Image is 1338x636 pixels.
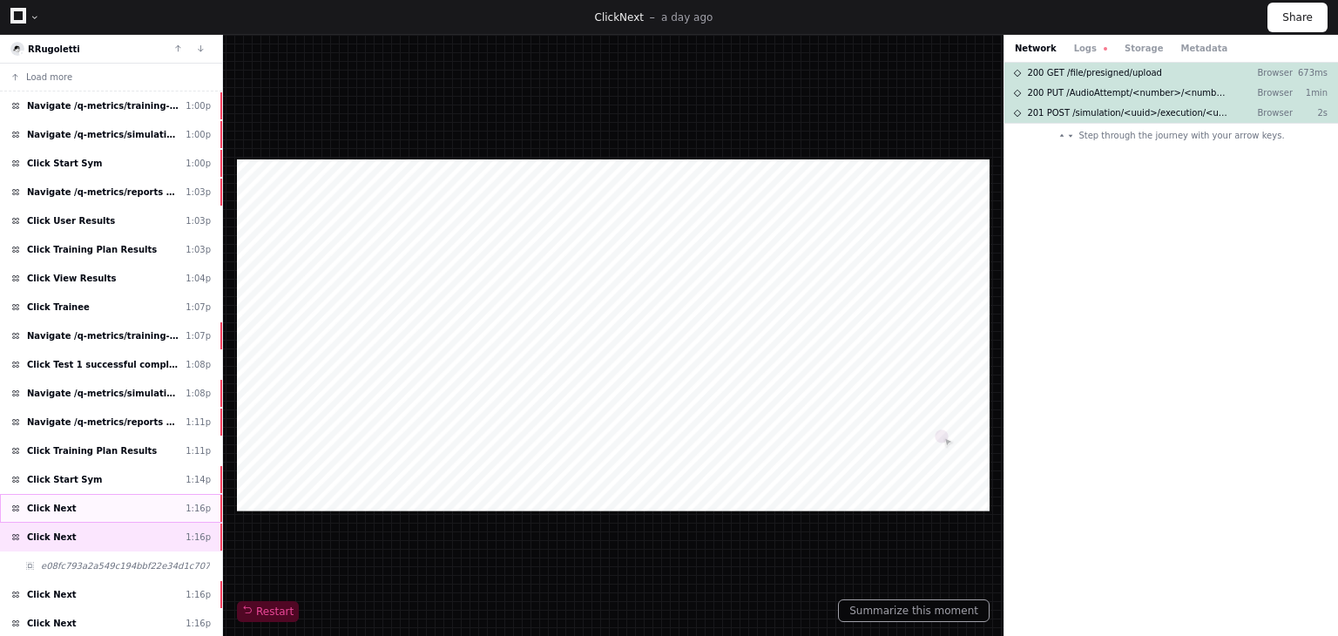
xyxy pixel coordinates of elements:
[1293,66,1328,79] p: 673ms
[242,605,294,619] span: Restart
[186,301,211,314] div: 1:07p
[27,243,157,256] span: Click Training Plan Results
[838,599,990,622] button: Summarize this moment
[27,214,115,227] span: Click User Results
[1078,129,1284,142] span: Step through the journey with your arrow keys.
[1074,42,1107,55] button: Logs
[186,329,211,342] div: 1:07p
[186,214,211,227] div: 1:03p
[186,243,211,256] div: 1:03p
[27,416,179,429] span: Navigate /q-metrics/reports (Reports)
[27,531,77,544] span: Click Next
[27,588,77,601] span: Click Next
[186,444,211,457] div: 1:11p
[28,44,80,54] a: RRugoletti
[1244,66,1293,79] p: Browser
[1293,86,1328,99] p: 1min
[186,387,211,400] div: 1:08p
[27,272,116,285] span: Click View Results
[27,473,102,486] span: Click Start Sym
[595,11,620,24] span: Click
[186,358,211,371] div: 1:08p
[186,531,211,544] div: 1:16p
[186,128,211,141] div: 1:00p
[619,11,644,24] span: Next
[12,44,24,55] img: 14.svg
[1027,66,1162,79] span: 200 GET /file/presigned/upload
[27,301,90,314] span: Click Trainee
[186,272,211,285] div: 1:04p
[27,358,179,371] span: Click Test 1 successful completion needed
[27,617,77,630] span: Click Next
[26,71,72,84] span: Load more
[1244,106,1293,119] p: Browser
[27,99,179,112] span: Navigate /q-metrics/training-plan/*/content
[27,444,157,457] span: Click Training Plan Results
[27,186,179,199] span: Navigate /q-metrics/reports (Reports)
[41,559,210,572] span: e08fc793a2a549c194bbf22e34d1c707
[27,387,179,400] span: Navigate /q-metrics/simulation/*/test
[27,157,102,170] span: Click Start Sym
[1267,3,1328,32] button: Share
[1180,42,1227,55] button: Metadata
[1125,42,1163,55] button: Storage
[186,416,211,429] div: 1:11p
[1015,42,1057,55] button: Network
[1027,106,1230,119] span: 201 POST /simulation/<uuid>/execution/<uuid>/click-attempt/<uuid>
[237,601,299,622] button: Restart
[1027,86,1230,99] span: 200 PUT /AudioAttempt/<number>/<number>/<number>/<uuid>.wav
[186,99,211,112] div: 1:00p
[186,502,211,515] div: 1:16p
[661,10,713,24] p: a day ago
[27,502,77,515] span: Click Next
[186,157,211,170] div: 1:00p
[27,128,179,141] span: Navigate /q-metrics/simulation/*/preview_practice
[1244,86,1293,99] p: Browser
[27,329,179,342] span: Navigate /q-metrics/training-plan/*/assignment/*/execution
[1293,106,1328,119] p: 2s
[186,473,211,486] div: 1:14p
[186,617,211,630] div: 1:16p
[186,588,211,601] div: 1:16p
[186,186,211,199] div: 1:03p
